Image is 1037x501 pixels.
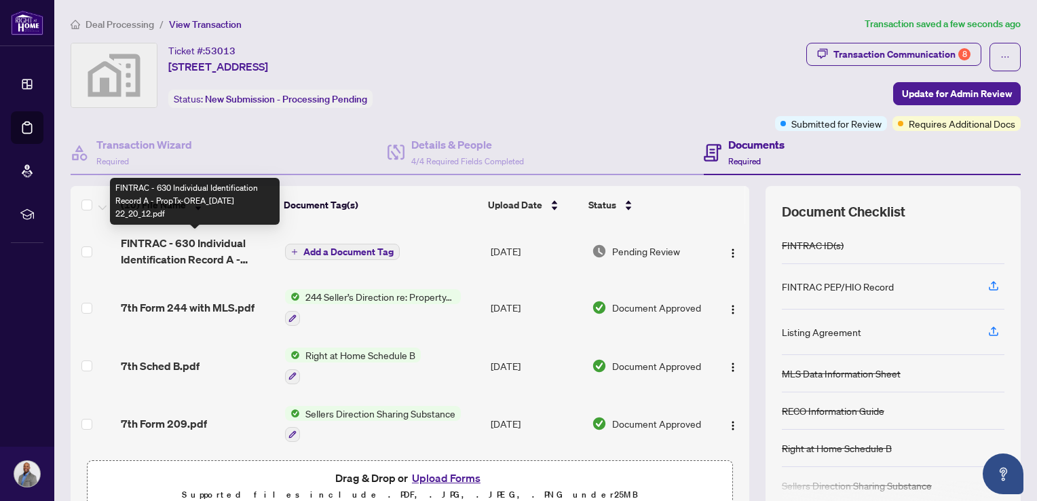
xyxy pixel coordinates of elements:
[902,83,1012,105] span: Update for Admin Review
[121,299,254,316] span: 7th Form 244 with MLS.pdf
[300,406,461,421] span: Sellers Direction Sharing Substance
[205,93,367,105] span: New Submission - Processing Pending
[159,16,164,32] li: /
[782,324,861,339] div: Listing Agreement
[278,186,483,224] th: Document Tag(s)
[1000,52,1010,62] span: ellipsis
[782,202,905,221] span: Document Checklist
[303,247,394,257] span: Add a Document Tag
[485,224,587,278] td: [DATE]
[782,238,844,253] div: FINTRAC ID(s)
[285,348,421,384] button: Status IconRight at Home Schedule B
[169,18,242,31] span: View Transaction
[485,278,587,337] td: [DATE]
[300,348,421,363] span: Right at Home Schedule B
[612,244,680,259] span: Pending Review
[722,355,744,377] button: Logo
[485,337,587,395] td: [DATE]
[285,348,300,363] img: Status Icon
[612,358,701,373] span: Document Approved
[285,406,461,443] button: Status IconSellers Direction Sharing Substance
[300,289,461,304] span: 244 Seller’s Direction re: Property/Offers
[865,16,1021,32] article: Transaction saved a few seconds ago
[110,178,280,225] div: FINTRAC - 630 Individual Identification Record A - PropTx-OREA_[DATE] 22_20_12.pdf
[291,248,298,255] span: plus
[722,297,744,318] button: Logo
[588,198,616,212] span: Status
[168,58,268,75] span: [STREET_ADDRESS]
[96,136,192,153] h4: Transaction Wizard
[782,478,932,493] div: Sellers Direction Sharing Substance
[583,186,709,224] th: Status
[782,279,894,294] div: FINTRAC PEP/HIO Record
[612,300,701,315] span: Document Approved
[11,10,43,35] img: logo
[285,244,400,260] button: Add a Document Tag
[728,136,785,153] h4: Documents
[728,156,761,166] span: Required
[958,48,970,60] div: 8
[411,156,524,166] span: 4/4 Required Fields Completed
[728,362,738,373] img: Logo
[782,366,901,381] div: MLS Data Information Sheet
[71,20,80,29] span: home
[485,395,587,453] td: [DATE]
[121,415,207,432] span: 7th Form 209.pdf
[782,403,884,418] div: RECO Information Guide
[285,289,300,304] img: Status Icon
[728,304,738,315] img: Logo
[722,413,744,434] button: Logo
[285,406,300,421] img: Status Icon
[909,116,1015,131] span: Requires Additional Docs
[592,244,607,259] img: Document Status
[893,82,1021,105] button: Update for Admin Review
[791,116,882,131] span: Submitted for Review
[14,461,40,487] img: Profile Icon
[483,186,584,224] th: Upload Date
[168,43,235,58] div: Ticket #:
[121,358,200,374] span: 7th Sched B.pdf
[121,235,274,267] span: FINTRAC - 630 Individual Identification Record A - PropTx-OREA_[DATE] 22_20_12.pdf
[205,45,235,57] span: 53013
[806,43,981,66] button: Transaction Communication8
[728,420,738,431] img: Logo
[408,469,485,487] button: Upload Forms
[96,156,129,166] span: Required
[612,416,701,431] span: Document Approved
[722,240,744,262] button: Logo
[285,289,461,326] button: Status Icon244 Seller’s Direction re: Property/Offers
[71,43,157,107] img: svg%3e
[983,453,1023,494] button: Open asap
[335,469,485,487] span: Drag & Drop or
[488,198,542,212] span: Upload Date
[592,416,607,431] img: Document Status
[592,300,607,315] img: Document Status
[833,43,970,65] div: Transaction Communication
[592,358,607,373] img: Document Status
[86,18,154,31] span: Deal Processing
[411,136,524,153] h4: Details & People
[168,90,373,108] div: Status:
[728,248,738,259] img: Logo
[782,441,892,456] div: Right at Home Schedule B
[285,243,400,261] button: Add a Document Tag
